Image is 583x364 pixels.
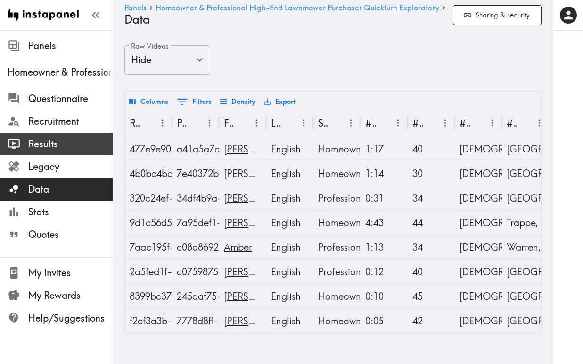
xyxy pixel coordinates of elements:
[412,161,450,186] div: 30
[412,117,423,129] div: #2 What is your age?
[365,235,403,259] div: 1:13
[412,211,450,235] div: 44
[365,284,403,308] div: 0:10
[518,116,533,130] button: Sort
[412,309,450,333] div: 42
[28,137,113,151] span: Results
[329,116,344,130] button: Sort
[130,260,167,284] div: 2a5fed1f-ed66-4492-a515-f3ea7d301232
[271,235,309,259] div: English
[507,137,544,161] div: Sweetwater, TN 37874, USA
[507,284,544,308] div: Fredonia, NY 14063, USA
[130,117,140,129] div: Response ID
[318,235,356,259] div: Professional, All Brands Aware, Other Owner
[177,186,214,210] div: 34df4b9a-f844-4ac3-a94d-818315de3418
[282,116,297,130] button: Sort
[249,116,264,130] button: Menu
[177,284,214,308] div: 245aaf75-648a-4655-b425-901d09da78af
[271,309,309,333] div: English
[177,211,214,235] div: 7a95def1-72de-453e-86a5-4ff5d197ee94
[188,116,203,130] button: Sort
[365,117,376,129] div: #1 There is a new instapanel!
[124,4,147,13] a: Panels
[271,284,309,308] div: English
[177,137,214,161] div: a41a5a7c-449d-4aaa-89a0-939cb7b3af19
[271,137,309,161] div: English
[460,235,497,259] div: Female
[174,93,214,110] button: Show filters
[412,137,450,161] div: 40
[156,4,439,13] a: Homeowner & Professional High-End Lawnmower Purchaser Quickturn Exploratory
[8,66,113,79] span: Homeowner & Professional High-End Lawnmower Purchaser Quickturn Exploratory
[218,93,258,110] button: Density
[124,45,209,75] div: Hide
[28,39,113,52] span: Panels
[460,309,497,333] div: Male
[155,116,170,130] button: Menu
[365,211,403,235] div: 4:43
[412,186,450,210] div: 34
[532,116,547,130] button: Menu
[131,41,169,51] label: Raw Videos
[141,116,156,130] button: Sort
[28,205,113,219] span: Stats
[28,115,113,128] span: Recruitment
[224,217,301,229] a: Rachel
[344,116,358,130] button: Menu
[318,137,356,161] div: Homeowner, All Brands Aware, Other Owner
[130,235,167,259] div: 7aac195f-c3d7-441e-8d4e-9393fc0bfa5b
[130,284,167,308] div: 8399bc37-3029-4946-bac0-5f8ce204dff0
[130,211,167,235] div: 9d1c56d5-57fe-451e-8c59-8666825453ea
[412,284,450,308] div: 45
[424,116,438,130] button: Sort
[271,161,309,186] div: English
[318,161,356,186] div: Homeowner, All Brands Aware, Ferris Considerer
[318,117,328,129] div: Segment
[507,260,544,284] div: Springfield, MO 65803, USA
[224,290,301,302] a: Adam
[235,116,250,130] button: Sort
[318,186,356,210] div: Professional, All Brands Aware, Other Owner
[412,235,450,259] div: 34
[365,260,403,284] div: 0:12
[318,211,356,235] div: Homeowner, All Brands Aware, Other Owner
[130,137,167,161] div: 477e9e90-fbbe-4654-aa06-1f59f8ef9a57
[224,117,234,129] div: First Name
[460,117,470,129] div: #3 What is your gender?
[296,116,311,130] button: Menu
[224,315,301,327] a: Ricardo
[130,186,167,210] div: 320c24ef-97be-42ca-8521-b153ff726af0
[28,160,113,173] span: Legacy
[365,137,403,161] div: 1:17
[460,186,497,210] div: Male
[28,289,113,302] span: My Rewards
[507,235,544,259] div: Warren, MI 48092, USA
[28,266,113,279] span: My Invites
[127,93,171,110] button: Select columns
[224,266,301,278] a: Justin
[28,228,113,241] span: Quotes
[507,161,544,186] div: Prairie Farm, WI 54762, USA
[377,116,391,130] button: Sort
[453,5,542,25] button: Sharing & security
[507,211,544,235] div: Trappe, PA 19426, USA
[224,168,301,179] a: Briana
[460,260,497,284] div: Male
[224,241,252,253] a: Amber
[271,117,281,129] div: Language
[507,309,544,333] div: Pelham, NH 03076, USA
[177,161,214,186] div: 7e40372b-0530-40f7-8d43-066bcacbe74a
[177,309,214,333] div: 7778d8ff-2fd4-405c-afe1-d8eb2feb26f3
[262,93,298,110] button: Export
[485,116,500,130] button: Menu
[438,116,452,130] button: Menu
[271,186,309,210] div: English
[412,260,450,284] div: 40
[471,116,485,130] button: Sort
[224,192,301,204] a: Cody
[318,284,356,308] div: Homeowner, All Brands Aware, Other Considerer
[177,260,214,284] div: c0759875-d458-49ff-8cf0-2fa7ea477bf1
[130,309,167,333] div: f2cf3a3b-1d01-4263-8f57-3bddb4ffe9a5
[365,186,403,210] div: 0:31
